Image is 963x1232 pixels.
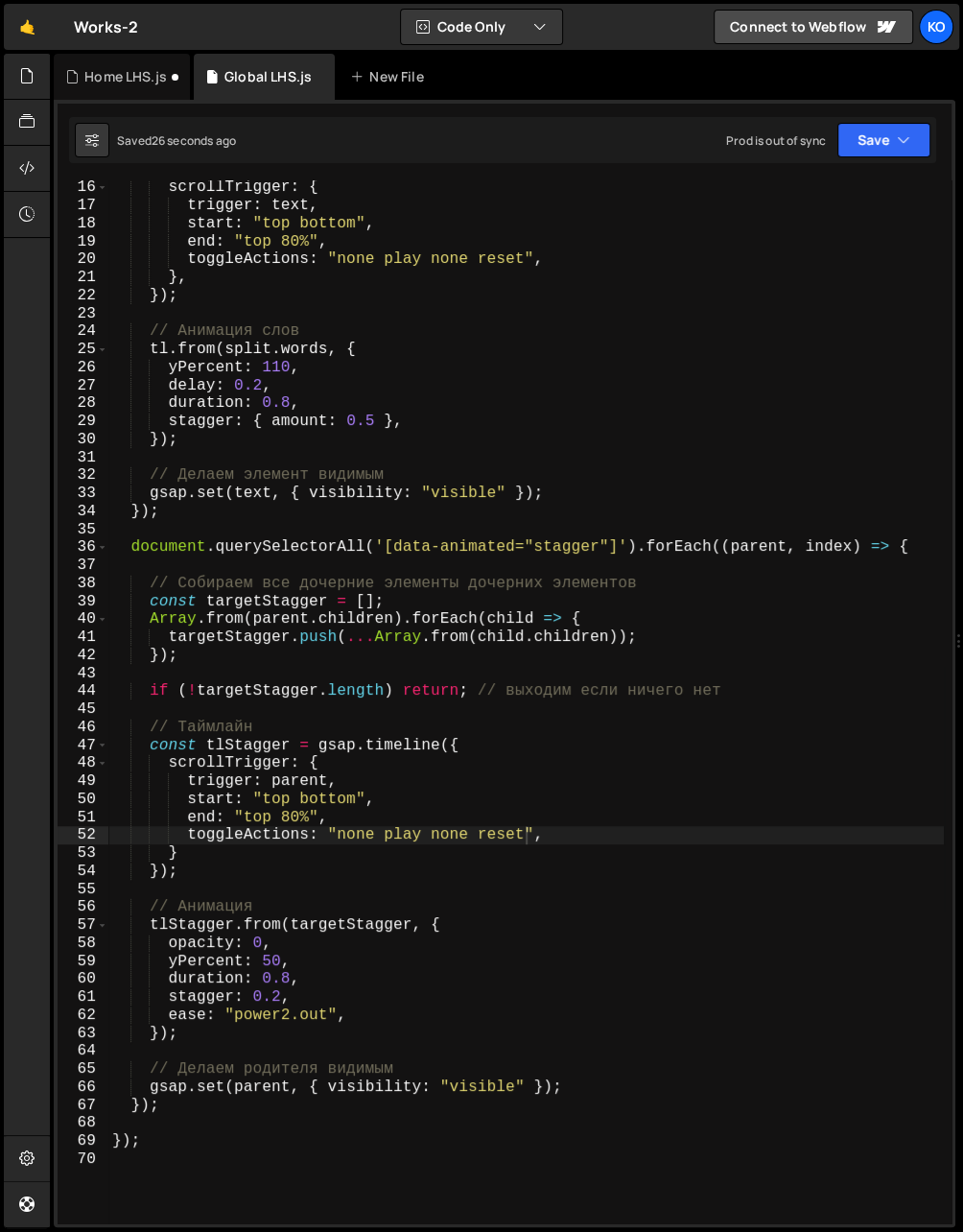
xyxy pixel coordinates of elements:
[58,305,108,323] div: 23
[58,628,108,647] div: 41
[58,233,108,251] div: 19
[58,557,108,575] div: 37
[58,538,108,557] div: 36
[350,67,431,86] div: New File
[58,413,108,431] div: 29
[58,935,108,953] div: 58
[58,1042,108,1060] div: 64
[58,682,108,700] div: 44
[58,844,108,863] div: 53
[401,10,562,44] button: Code Only
[58,197,108,215] div: 17
[58,1150,108,1169] div: 70
[58,575,108,593] div: 38
[58,359,108,377] div: 26
[58,988,108,1007] div: 61
[919,10,953,44] a: Ko
[58,1060,108,1078] div: 65
[58,719,108,737] div: 46
[58,1132,108,1150] div: 69
[58,1078,108,1097] div: 66
[58,322,108,341] div: 24
[837,123,930,157] button: Save
[58,593,108,611] div: 39
[58,754,108,772] div: 48
[58,521,108,539] div: 35
[58,826,108,844] div: 52
[58,898,108,916] div: 56
[58,431,108,449] div: 30
[152,132,236,149] div: 26 seconds ago
[58,215,108,233] div: 18
[58,863,108,881] div: 54
[74,15,138,38] div: Works-2
[726,132,826,149] div: Prod is out of sync
[58,1007,108,1025] div: 62
[58,287,108,305] div: 22
[58,916,108,935] div: 57
[84,67,167,86] div: Home LHS.js
[58,665,108,683] div: 43
[117,132,236,149] div: Saved
[58,503,108,521] div: 34
[58,250,108,269] div: 20
[58,1097,108,1115] div: 67
[58,610,108,628] div: 40
[58,269,108,287] div: 21
[58,772,108,791] div: 49
[58,466,108,485] div: 32
[58,970,108,988] div: 60
[58,700,108,719] div: 45
[58,737,108,755] div: 47
[58,1114,108,1132] div: 68
[58,1025,108,1043] div: 63
[58,341,108,359] div: 25
[58,449,108,467] div: 31
[714,10,913,44] a: Connect to Webflow
[58,791,108,809] div: 50
[4,4,51,50] a: 🤙
[58,377,108,395] div: 27
[58,485,108,503] div: 33
[58,647,108,665] div: 42
[58,178,108,197] div: 16
[224,67,312,86] div: Global LHS.js
[58,394,108,413] div: 28
[58,953,108,971] div: 59
[58,881,108,899] div: 55
[58,809,108,827] div: 51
